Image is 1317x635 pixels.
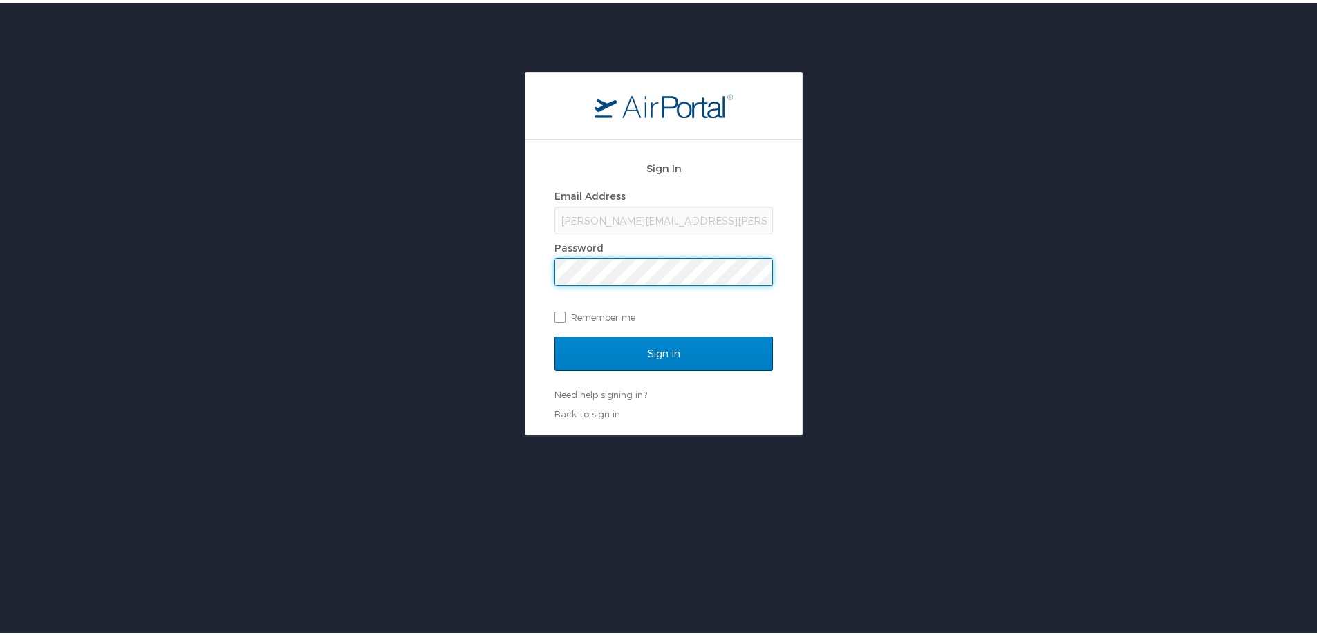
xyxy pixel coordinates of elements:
label: Password [554,239,604,251]
a: Back to sign in [554,406,620,417]
label: Remember me [554,304,773,325]
img: logo [595,91,733,115]
a: Need help signing in? [554,386,647,397]
input: Sign In [554,334,773,368]
label: Email Address [554,187,626,199]
h2: Sign In [554,158,773,173]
